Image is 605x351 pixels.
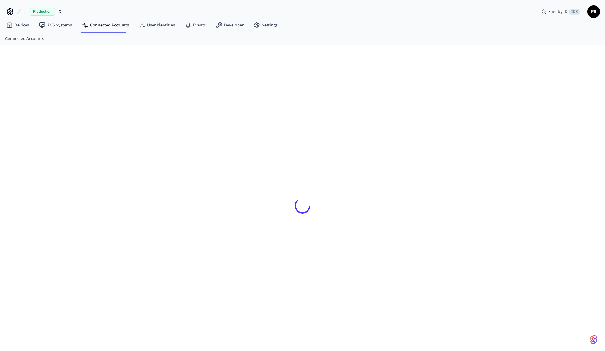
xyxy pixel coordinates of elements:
a: Events [180,20,211,31]
a: ACS Systems [34,20,77,31]
span: ⌘ K [569,9,580,15]
a: Connected Accounts [77,20,134,31]
a: Devices [1,20,34,31]
a: Settings [249,20,283,31]
a: User Identities [134,20,180,31]
a: Developer [211,20,249,31]
img: SeamLogoGradient.69752ec5.svg [590,335,597,345]
button: PS [587,5,600,18]
span: PS [588,6,599,17]
div: Find by ID⌘ K [536,6,585,17]
span: Find by ID [548,9,568,15]
span: Production [30,8,55,16]
a: Connected Accounts [5,36,44,42]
